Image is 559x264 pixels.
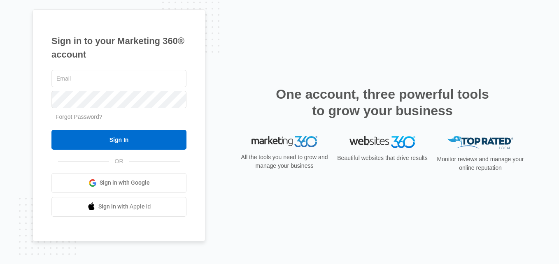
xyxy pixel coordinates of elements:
[100,178,150,187] span: Sign in with Google
[238,153,331,170] p: All the tools you need to grow and manage your business
[109,157,129,166] span: OR
[349,136,415,148] img: Websites 360
[434,155,526,172] p: Monitor reviews and manage your online reputation
[51,197,186,217] a: Sign in with Apple Id
[51,173,186,193] a: Sign in with Google
[51,70,186,87] input: Email
[273,86,491,119] h2: One account, three powerful tools to grow your business
[51,130,186,150] input: Sign In
[252,136,317,148] img: Marketing 360
[447,136,513,150] img: Top Rated Local
[51,34,186,61] h1: Sign in to your Marketing 360® account
[336,154,429,162] p: Beautiful websites that drive results
[98,202,151,211] span: Sign in with Apple Id
[56,113,102,120] a: Forgot Password?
